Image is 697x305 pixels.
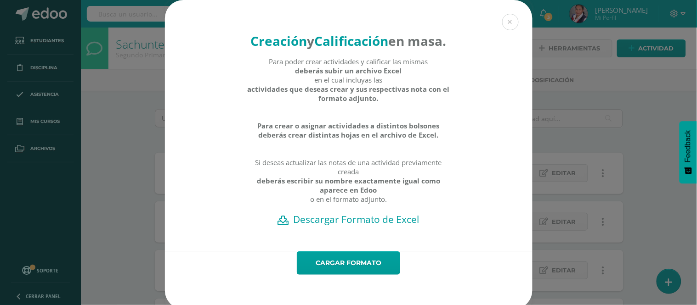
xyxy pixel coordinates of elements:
button: Close (Esc) [502,14,519,30]
a: Descargar Formato de Excel [181,213,516,226]
strong: Calificación [315,32,389,50]
h4: en masa. [247,32,450,50]
strong: actividades que deseas crear y sus respectivas nota con el formato adjunto. [247,84,450,103]
span: Feedback [684,130,692,162]
strong: Creación [251,32,307,50]
button: Feedback - Mostrar encuesta [680,121,697,183]
strong: y [307,32,315,50]
a: Cargar formato [297,251,400,275]
strong: Para crear o asignar actividades a distintos bolsones deberás crear distintas hojas en el archivo... [247,121,450,139]
strong: deberás subir un archivo Excel [295,66,402,75]
div: Para poder crear actividades y calificar las mismas en el cual incluyas las Si deseas actualizar ... [247,57,450,213]
strong: deberás escribir su nombre exactamente igual como aparece en Edoo [247,176,450,194]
